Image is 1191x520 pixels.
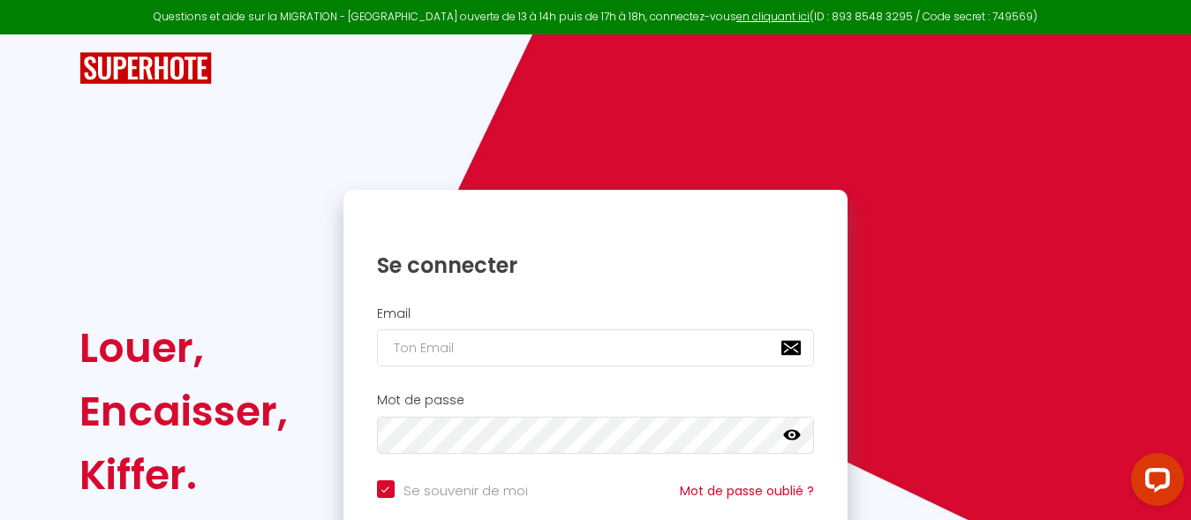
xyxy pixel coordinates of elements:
[377,306,815,321] h2: Email
[377,252,815,279] h1: Se connecter
[377,329,815,366] input: Ton Email
[377,393,815,408] h2: Mot de passe
[79,52,212,85] img: SuperHote logo
[680,482,814,500] a: Mot de passe oublié ?
[1117,446,1191,520] iframe: LiveChat chat widget
[736,9,810,24] a: en cliquant ici
[79,443,288,507] div: Kiffer.
[79,380,288,443] div: Encaisser,
[79,316,288,380] div: Louer,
